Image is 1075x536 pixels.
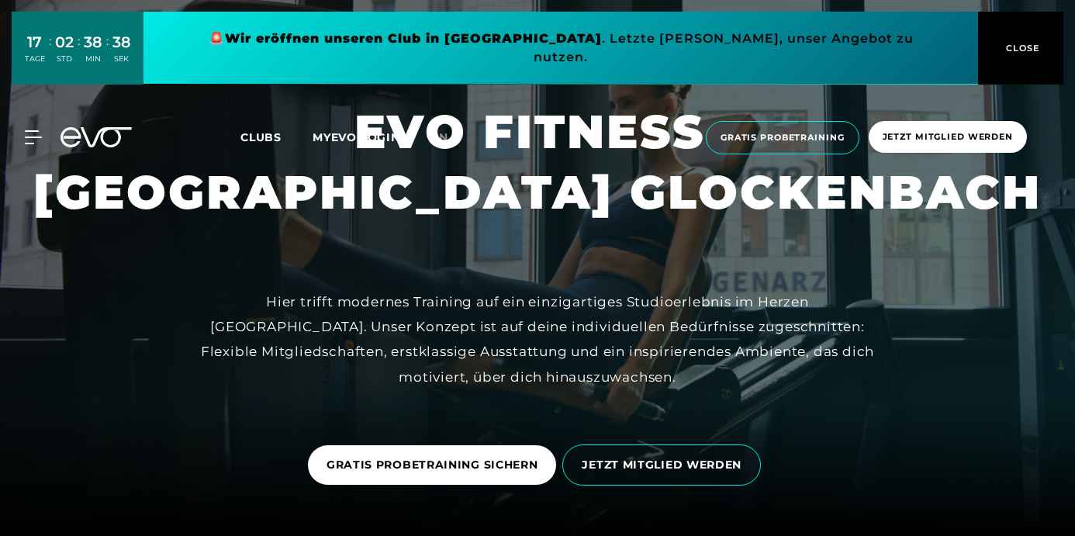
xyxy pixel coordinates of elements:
[25,54,45,64] div: TAGE
[55,31,74,54] div: 02
[978,12,1063,85] button: CLOSE
[313,130,400,144] a: MYEVO LOGIN
[240,130,282,144] span: Clubs
[721,131,845,144] span: Gratis Probetraining
[55,54,74,64] div: STD
[78,33,80,74] div: :
[112,54,131,64] div: SEK
[106,33,109,74] div: :
[1002,41,1040,55] span: CLOSE
[701,121,864,154] a: Gratis Probetraining
[883,130,1013,144] span: Jetzt Mitglied werden
[240,130,313,144] a: Clubs
[327,457,538,473] span: GRATIS PROBETRAINING SICHERN
[308,434,563,496] a: GRATIS PROBETRAINING SICHERN
[562,433,767,497] a: JETZT MITGLIED WERDEN
[431,130,448,144] span: en
[864,121,1032,154] a: Jetzt Mitglied werden
[431,129,467,147] a: en
[84,31,102,54] div: 38
[582,457,741,473] span: JETZT MITGLIED WERDEN
[84,54,102,64] div: MIN
[49,33,51,74] div: :
[188,289,887,389] div: Hier trifft modernes Training auf ein einzigartiges Studioerlebnis im Herzen [GEOGRAPHIC_DATA]. U...
[112,31,131,54] div: 38
[25,31,45,54] div: 17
